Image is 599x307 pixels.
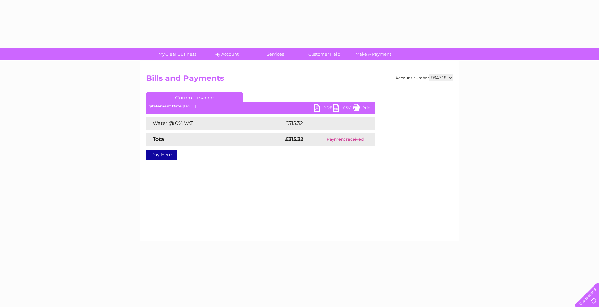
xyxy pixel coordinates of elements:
[395,74,453,81] div: Account number
[315,133,375,146] td: Payment received
[347,48,400,60] a: Make A Payment
[146,74,453,86] h2: Bills and Payments
[146,92,243,102] a: Current Invoice
[284,117,363,130] td: £315.32
[151,48,204,60] a: My Clear Business
[353,104,372,113] a: Print
[333,104,353,113] a: CSV
[146,104,375,108] div: [DATE]
[153,136,166,142] strong: Total
[200,48,253,60] a: My Account
[298,48,351,60] a: Customer Help
[146,117,284,130] td: Water @ 0% VAT
[249,48,302,60] a: Services
[314,104,333,113] a: PDF
[285,136,303,142] strong: £315.32
[146,150,177,160] a: Pay Here
[149,104,183,108] b: Statement Date:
